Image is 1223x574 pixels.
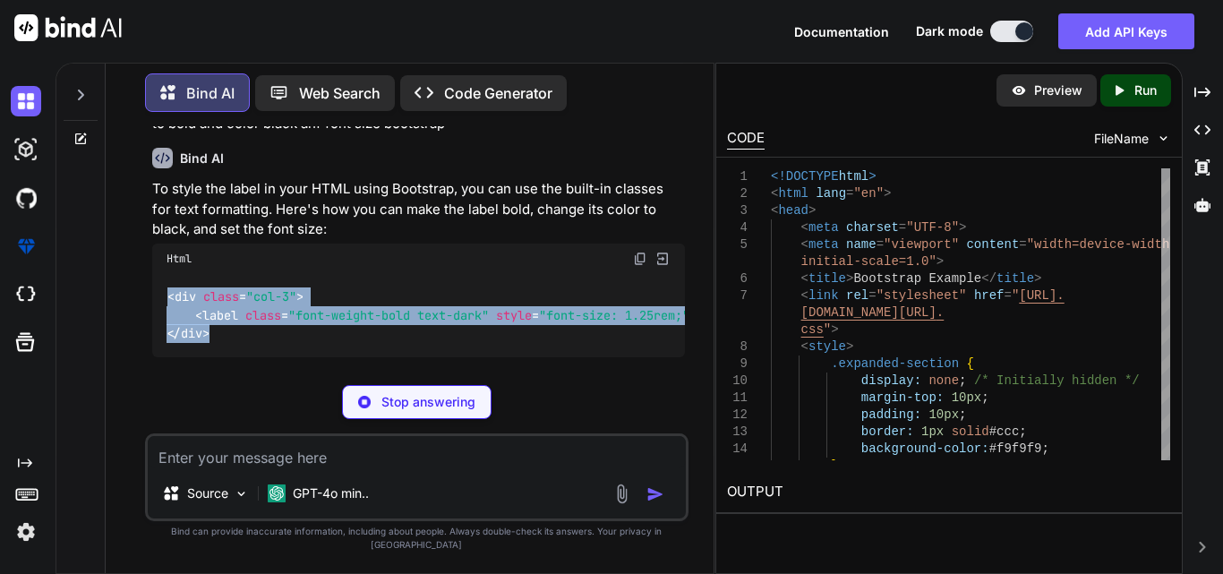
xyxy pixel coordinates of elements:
div: 1 [727,168,748,185]
span: display: [861,373,921,388]
span: < = > [167,289,304,305]
span: div [175,289,196,305]
span: " [824,322,831,337]
span: name [846,237,877,252]
span: head [778,203,808,218]
span: style [808,339,846,354]
img: attachment [611,484,632,504]
span: padding: [861,407,921,422]
button: Add API Keys [1058,13,1194,49]
span: #ccc [989,424,1020,439]
span: > [1034,271,1041,286]
span: title [996,271,1034,286]
img: Pick Models [234,486,249,501]
img: Open in Browser [654,251,671,267]
div: 7 [727,287,748,304]
span: initial-scale=1.0" [801,254,936,269]
span: > [884,186,891,201]
span: = [1005,288,1012,303]
div: 14 [727,441,748,458]
code: 14 See expanded section below [167,287,962,343]
span: > [959,220,966,235]
span: "font-size: 1.25rem;" [539,307,689,323]
p: Bind AI [186,82,235,104]
div: 8 [727,338,748,356]
span: > [831,322,838,337]
span: FileName [1094,130,1149,148]
span: ; [1041,441,1048,456]
span: "stylesheet" [877,288,967,303]
span: <!DOCTYPE [771,169,839,184]
span: div [181,325,202,341]
img: chevron down [1156,131,1171,146]
p: To style the label in your HTML using Bootstrap, you can use the built-in classes for text format... [152,179,685,240]
p: GPT-4o min.. [293,484,369,502]
span: = [1019,237,1026,252]
span: ; [1019,424,1026,439]
div: 9 [727,356,748,373]
span: background-color: [861,441,989,456]
span: = [899,220,906,235]
span: < [801,339,808,354]
span: css [801,322,824,337]
span: Bootstrap Example [853,271,981,286]
span: /* Initially hidden */ [974,373,1140,388]
img: darkChat [11,86,41,116]
span: = [846,186,853,201]
span: < [801,271,808,286]
div: 11 [727,390,748,407]
img: githubDark [11,183,41,213]
span: "font-weight-bold text-dark" [288,307,489,323]
span: > [808,203,816,218]
div: 2 [727,185,748,202]
span: label [202,307,238,323]
span: "col-3" [246,289,296,305]
h6: Bind AI [180,150,224,167]
h2: OUTPUT [716,471,1182,513]
span: < [801,288,808,303]
img: settings [11,517,41,547]
span: Dark mode [916,22,983,40]
span: </ > [167,325,210,341]
img: darkAi-studio [11,134,41,165]
p: Code Generator [444,82,552,104]
span: ; [981,390,988,405]
span: "viewport" [884,237,959,252]
span: solid [952,424,989,439]
span: "en" [853,186,884,201]
span: < [801,220,808,235]
img: GPT-4o mini [268,484,286,502]
span: < [801,237,808,252]
span: 1px [921,424,944,439]
span: Html [167,252,192,266]
span: > [846,339,853,354]
span: href [974,288,1005,303]
span: </ [981,271,996,286]
div: 5 [727,236,748,253]
span: meta [808,237,839,252]
span: charset [846,220,899,235]
span: rel [846,288,868,303]
img: copy [633,252,647,266]
span: class [245,307,281,323]
div: 6 [727,270,748,287]
p: Web Search [299,82,381,104]
p: Run [1134,81,1157,99]
button: Documentation [794,22,889,41]
span: class [203,289,239,305]
p: Bind can provide inaccurate information, including about people. Always double-check its answers.... [145,525,688,552]
span: > [936,254,944,269]
div: 4 [727,219,748,236]
span: . [936,305,944,320]
span: { [966,356,973,371]
span: < = = > [195,307,697,323]
span: < [771,203,778,218]
div: 10 [727,373,748,390]
span: = [877,237,884,252]
span: margin-top: [861,390,944,405]
div: 15 [727,458,748,475]
span: #f9f9f9 [989,441,1042,456]
span: ; [959,407,966,422]
p: Source [187,484,228,502]
span: title [808,271,846,286]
